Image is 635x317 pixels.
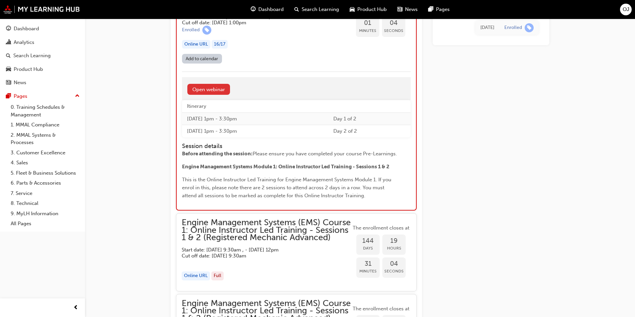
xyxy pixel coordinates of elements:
button: Pages [3,90,82,102]
button: Engine Management Systems (EMS) Course 1: Online Instructor Led Training - Sessions 1 & 2 (Regist... [182,219,411,286]
h5: Start date: [DATE] 9:30am , - [DATE] 12pm [182,247,340,253]
span: news-icon [397,5,402,14]
a: news-iconNews [392,3,423,16]
span: pages-icon [428,5,433,14]
a: 6. Parts & Accessories [8,178,82,188]
span: Days [356,244,380,252]
span: Before attending the session: [182,151,253,157]
span: Engine Management Systems Module 1: Online Instructor Led Training - Sessions 1 & 2 [182,164,389,170]
span: Search Learning [302,6,339,13]
a: 4. Sales [8,158,82,168]
span: OJ [623,6,629,13]
a: 8. Technical [8,198,82,209]
a: car-iconProduct Hub [344,3,392,16]
span: Please ensure you have completed your course Pre-Learnings. [253,151,397,157]
button: DashboardAnalyticsSearch LearningProduct HubNews [3,21,82,90]
span: 19 [382,237,406,245]
span: guage-icon [251,5,256,14]
span: news-icon [6,80,11,86]
button: OJ [620,4,632,15]
a: Open webinar [187,84,230,95]
span: Hours [382,244,406,252]
td: [DATE] 1pm - 3:30pm [182,125,328,137]
span: This is the Online Instructor Led Training for Engine Management Systems Module 1. If you enrol i... [182,177,393,199]
div: Enrolled [182,27,200,33]
a: All Pages [8,219,82,229]
a: 9. MyLH Information [8,209,82,219]
span: search-icon [294,5,299,14]
a: guage-iconDashboard [245,3,289,16]
div: Enrolled [504,24,522,31]
div: Online URL [182,271,210,280]
h5: Cut off date: [DATE] 1:00pm [182,20,340,26]
span: Seconds [382,27,405,35]
a: Search Learning [3,50,82,62]
td: [DATE] 1pm - 3:30pm [182,112,328,125]
div: Pages [14,92,27,100]
a: 3. Customer Excellence [8,148,82,158]
a: 7. Service [8,188,82,199]
span: car-icon [350,5,355,14]
span: 144 [356,237,380,245]
div: Full [211,271,224,280]
span: Seconds [382,267,406,275]
td: Day 1 of 2 [328,112,411,125]
span: News [405,6,418,13]
div: Online URL [182,40,210,49]
span: car-icon [6,67,11,73]
span: 04 [382,260,406,268]
a: News [3,77,82,89]
span: 01 [356,19,379,27]
span: pages-icon [6,93,11,99]
span: prev-icon [73,304,78,312]
img: mmal [3,5,80,14]
a: search-iconSearch Learning [289,3,344,16]
div: 16 / 17 [212,40,228,49]
div: Product Hub [14,66,43,73]
span: Product Hub [357,6,387,13]
span: chart-icon [6,40,11,46]
span: 04 [382,19,405,27]
a: 2. MMAL Systems & Processes [8,130,82,148]
a: Analytics [3,36,82,49]
div: Analytics [14,39,34,46]
span: learningRecordVerb_ENROLL-icon [202,26,211,35]
a: Add to calendar [182,54,222,64]
a: pages-iconPages [423,3,455,16]
span: 31 [356,260,380,268]
span: Minutes [356,27,379,35]
span: learningRecordVerb_ENROLL-icon [525,23,534,32]
a: Dashboard [3,23,82,35]
div: Search Learning [13,52,51,60]
h5: Cut off date: [DATE] 9:30am [182,253,340,259]
span: The enrollment closes at [351,305,411,313]
span: Engine Management Systems (EMS) Course 1: Online Instructor Led Training - Sessions 1 & 2 (Regist... [182,219,351,241]
span: Dashboard [258,6,284,13]
span: guage-icon [6,26,11,32]
td: Day 2 of 2 [328,125,411,137]
span: search-icon [6,53,11,59]
div: Fri Jul 18 2025 17:58:13 GMT+0930 (Australian Central Standard Time) [480,24,494,31]
span: Pages [436,6,450,13]
span: up-icon [75,92,80,100]
a: 5. Fleet & Business Solutions [8,168,82,178]
a: 1. MMAL Compliance [8,120,82,130]
span: Minutes [356,267,380,275]
span: The enrollment closes at [351,224,411,232]
a: 0. Training Schedules & Management [8,102,82,120]
div: News [14,79,26,86]
h4: Session details [182,143,399,150]
th: Itinerary [182,100,328,112]
div: Dashboard [14,25,39,33]
a: Product Hub [3,63,82,76]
